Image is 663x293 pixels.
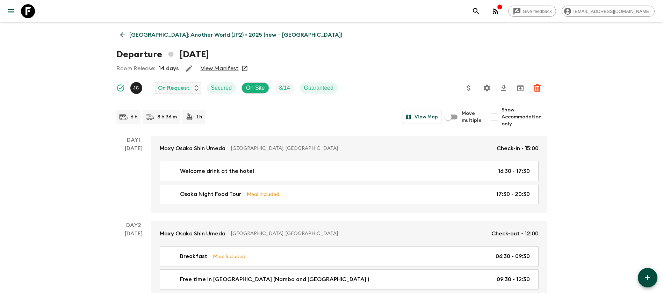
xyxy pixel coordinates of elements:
button: Delete [530,81,544,95]
span: Move multiple [462,110,482,124]
a: Give feedback [508,6,556,17]
p: [GEOGRAPHIC_DATA], [GEOGRAPHIC_DATA] [231,145,491,152]
p: Breakfast [180,252,207,261]
p: J C [133,85,139,91]
p: 16:30 - 17:30 [498,167,530,175]
a: BreakfastMeal Included06:30 - 09:30 [160,246,539,266]
p: Moxy Osaka Shin Umeda [160,144,225,153]
p: Day 1 [116,136,151,144]
h1: Departure [DATE] [116,47,209,61]
p: Check-out - 12:00 [491,229,539,238]
p: 8 h 36 m [157,113,177,120]
button: menu [4,4,18,18]
p: Day 2 [116,221,151,229]
p: 6 h [130,113,138,120]
p: Free time In [GEOGRAPHIC_DATA] (Namba and [GEOGRAPHIC_DATA] ) [180,275,369,284]
button: search adventures [469,4,483,18]
svg: Synced Successfully [116,84,125,92]
p: Welcome drink at the hotel [180,167,254,175]
button: Download CSV [497,81,511,95]
button: JC [130,82,144,94]
a: Moxy Osaka Shin Umeda[GEOGRAPHIC_DATA], [GEOGRAPHIC_DATA]Check-in - 15:00 [151,136,547,161]
p: 06:30 - 09:30 [496,252,530,261]
p: [GEOGRAPHIC_DATA]: Another World (JP2) • 2025 (new – [GEOGRAPHIC_DATA]) [129,31,342,39]
a: [GEOGRAPHIC_DATA]: Another World (JP2) • 2025 (new – [GEOGRAPHIC_DATA]) [116,28,346,42]
div: Trip Fill [275,82,294,94]
p: 1 h [196,113,202,120]
p: Osaka Night Food Tour [180,190,241,198]
a: View Manifest [201,65,239,72]
span: Give feedback [519,9,556,14]
span: [EMAIL_ADDRESS][DOMAIN_NAME] [570,9,654,14]
p: Room Release: [116,64,155,73]
a: Osaka Night Food TourMeal Included17:30 - 20:30 [160,184,539,204]
p: On Request [158,84,189,92]
a: Welcome drink at the hotel16:30 - 17:30 [160,161,539,181]
p: 14 days [159,64,179,73]
p: 8 / 14 [279,84,290,92]
button: View Map [403,110,441,124]
p: [GEOGRAPHIC_DATA], [GEOGRAPHIC_DATA] [231,230,486,237]
p: 09:30 - 12:30 [497,275,530,284]
a: Free time In [GEOGRAPHIC_DATA] (Namba and [GEOGRAPHIC_DATA] )09:30 - 12:30 [160,269,539,290]
p: Check-in - 15:00 [497,144,539,153]
div: On Site [242,82,269,94]
div: Secured [207,82,236,94]
p: Meal Included [247,190,279,198]
a: Moxy Osaka Shin Umeda[GEOGRAPHIC_DATA], [GEOGRAPHIC_DATA]Check-out - 12:00 [151,221,547,246]
p: Guaranteed [304,84,334,92]
span: Show Accommodation only [502,107,547,127]
p: Moxy Osaka Shin Umeda [160,229,225,238]
p: 17:30 - 20:30 [496,190,530,198]
button: Settings [480,81,494,95]
div: [DATE] [125,144,143,213]
p: On Site [246,84,265,92]
button: Update Price, Early Bird Discount and Costs [462,81,476,95]
span: Juno Choi [130,84,144,90]
p: Meal Included [213,252,245,260]
div: [EMAIL_ADDRESS][DOMAIN_NAME] [562,6,655,17]
button: Archive (Completed, Cancelled or Unsynced Departures only) [513,81,527,95]
p: Secured [211,84,232,92]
